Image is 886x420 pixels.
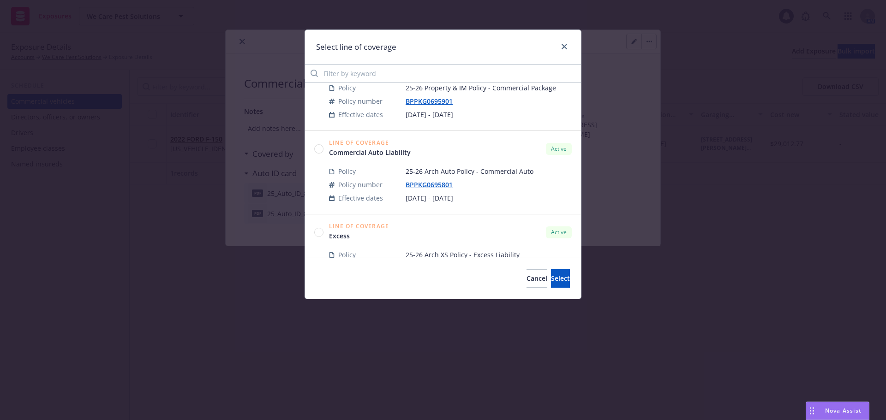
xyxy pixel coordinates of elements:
[338,110,383,119] span: Effective dates
[806,402,869,420] button: Nova Assist
[338,250,356,260] span: Policy
[406,193,572,203] span: [DATE] - [DATE]
[329,140,418,146] span: Line of Coverage
[406,110,572,119] span: [DATE] - [DATE]
[338,83,356,93] span: Policy
[329,224,389,229] span: Line of Coverage
[329,231,389,241] a: Excess
[559,41,570,52] a: close
[406,97,460,106] a: BPPKG0695901
[338,166,356,176] span: Policy
[527,274,547,283] span: Cancel
[338,180,383,189] span: Policy number
[406,83,572,93] span: 25-26 Property & IM Policy - Commercial Package
[550,145,568,153] span: Active
[316,41,396,53] h1: Select line of coverage
[406,166,572,176] span: 25-26 Arch Auto Policy - Commercial Auto
[551,274,570,283] span: Select
[338,193,383,203] span: Effective dates
[551,269,570,288] button: Select
[825,407,862,414] span: Nova Assist
[305,64,581,83] input: Filter by keyword
[806,402,818,420] div: Drag to move
[329,148,418,157] a: Commercial Auto Liability
[527,269,547,288] button: Cancel
[550,228,568,237] span: Active
[406,180,460,189] a: BPPKG0695801
[406,250,572,260] span: 25-26 Arch XS Policy - Excess Liability
[338,96,383,106] span: Policy number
